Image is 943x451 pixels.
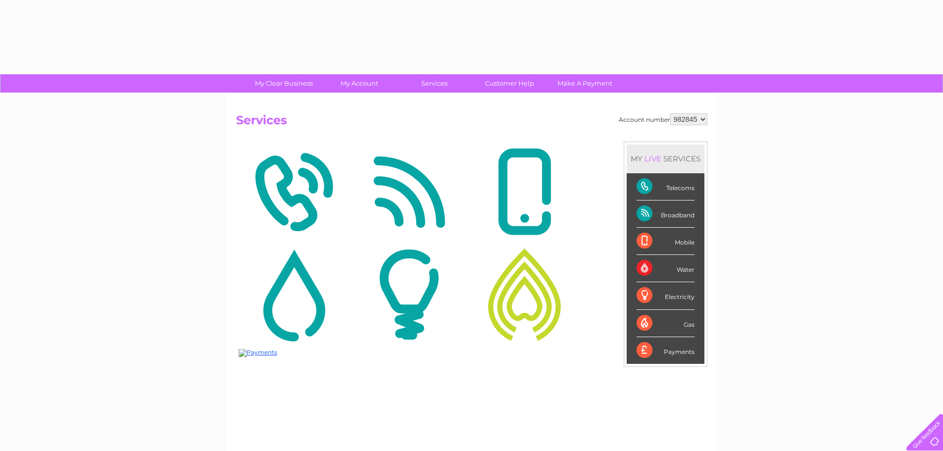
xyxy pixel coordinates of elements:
div: Mobile [637,228,695,255]
div: Broadband [637,200,695,228]
img: Electricity [354,247,464,343]
div: Telecoms [637,173,695,200]
a: My Account [318,74,400,93]
a: Services [394,74,475,93]
div: Gas [637,310,695,337]
div: MY SERVICES [627,145,704,173]
a: My Clear Business [243,74,325,93]
div: Payments [637,337,695,364]
h2: Services [236,113,707,132]
img: Water [239,247,349,343]
img: Payments [239,349,277,357]
a: Make A Payment [544,74,626,93]
img: Broadband [354,144,464,240]
a: Customer Help [469,74,550,93]
div: Account number [619,113,707,125]
img: Gas [469,247,580,343]
img: Mobile [469,144,580,240]
div: Electricity [637,282,695,309]
div: Water [637,255,695,282]
div: LIVE [643,154,663,163]
img: Telecoms [239,144,349,240]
